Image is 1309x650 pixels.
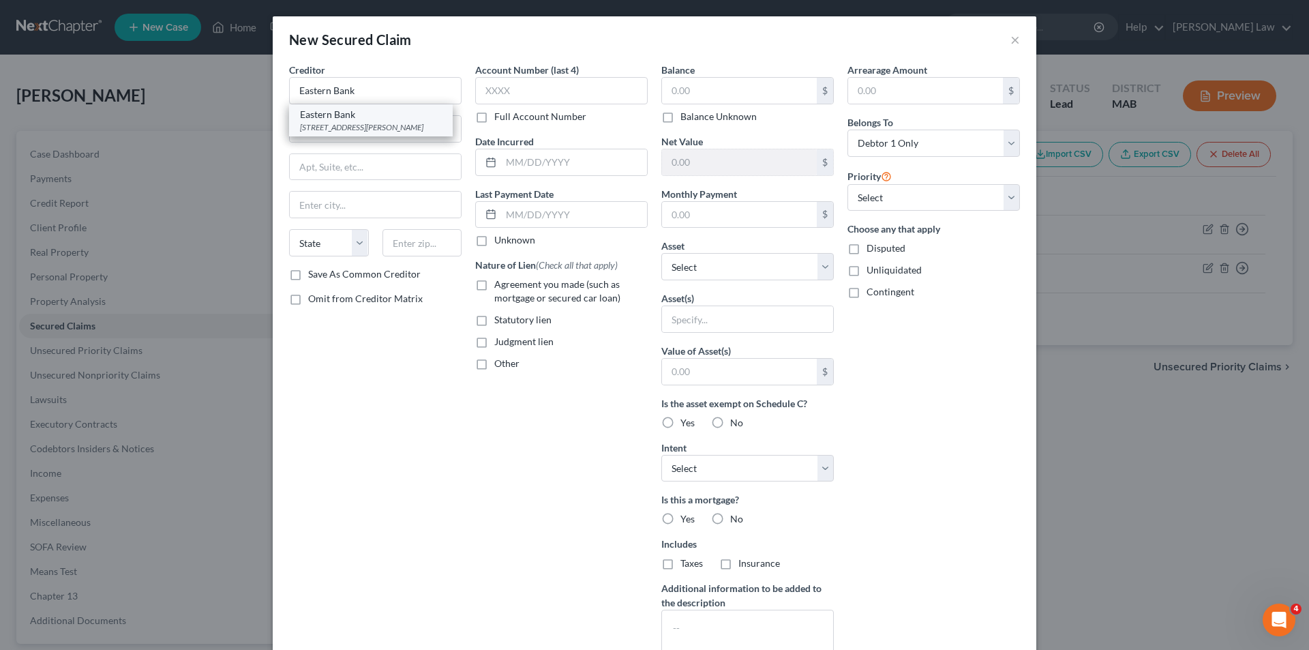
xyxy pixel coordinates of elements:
[661,537,834,551] label: Includes
[847,63,927,77] label: Arrearage Amount
[848,78,1003,104] input: 0.00
[680,557,703,569] span: Taxes
[662,306,833,332] input: Specify...
[738,557,780,569] span: Insurance
[290,192,461,218] input: Enter city...
[661,63,695,77] label: Balance
[536,259,618,271] span: (Check all that apply)
[308,267,421,281] label: Save As Common Creditor
[661,344,731,358] label: Value of Asset(s)
[475,187,554,201] label: Last Payment Date
[867,242,905,254] span: Disputed
[1010,31,1020,48] button: ×
[1263,604,1295,636] iframe: Intercom live chat
[661,134,703,149] label: Net Value
[661,492,834,507] label: Is this a mortgage?
[475,77,648,104] input: XXXX
[494,233,535,247] label: Unknown
[1003,78,1019,104] div: $
[680,513,695,525] span: Yes
[290,154,461,180] input: Apt, Suite, etc...
[817,359,833,385] div: $
[501,149,647,175] input: MM/DD/YYYY
[475,63,579,77] label: Account Number (last 4)
[494,336,554,347] span: Judgment lien
[817,78,833,104] div: $
[661,240,684,252] span: Asset
[494,357,520,369] span: Other
[289,64,325,76] span: Creditor
[662,202,817,228] input: 0.00
[817,149,833,175] div: $
[680,110,757,123] label: Balance Unknown
[730,513,743,525] span: No
[501,202,647,228] input: MM/DD/YYYY
[382,229,462,256] input: Enter zip...
[661,291,694,306] label: Asset(s)
[730,417,743,428] span: No
[494,278,620,304] span: Agreement you made (such as mortgage or secured car loan)
[300,108,442,121] div: Eastern Bank
[662,78,817,104] input: 0.00
[661,396,834,411] label: Is the asset exempt on Schedule C?
[494,110,586,123] label: Full Account Number
[661,187,737,201] label: Monthly Payment
[662,149,817,175] input: 0.00
[867,264,922,276] span: Unliquidated
[817,202,833,228] div: $
[847,117,893,128] span: Belongs To
[847,222,1020,236] label: Choose any that apply
[867,286,914,297] span: Contingent
[661,581,834,610] label: Additional information to be added to the description
[661,441,687,455] label: Intent
[1291,604,1302,615] span: 4
[308,293,423,304] span: Omit from Creditor Matrix
[289,30,412,49] div: New Secured Claim
[475,134,534,149] label: Date Incurred
[847,168,892,184] label: Priority
[475,258,618,272] label: Nature of Lien
[662,359,817,385] input: 0.00
[300,121,442,133] div: [STREET_ADDRESS][PERSON_NAME]
[289,77,462,104] input: Search creditor by name...
[680,417,695,428] span: Yes
[494,314,552,325] span: Statutory lien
